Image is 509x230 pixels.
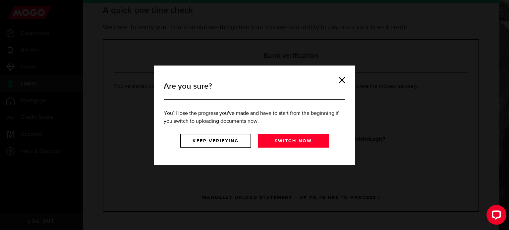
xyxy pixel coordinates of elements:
[164,110,345,125] p: You’ll lose the progress you've made and have to start from the beginning if you switch to upload...
[258,134,329,148] a: Switch now
[164,80,345,100] h3: Are you sure?
[481,202,509,230] iframe: LiveChat chat widget
[180,134,251,148] a: Keep verifying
